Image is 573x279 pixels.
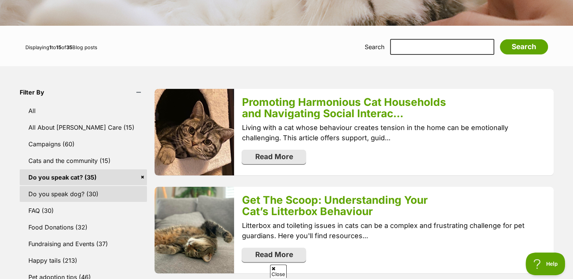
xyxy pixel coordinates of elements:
[20,89,147,96] header: Filter By
[242,96,446,120] a: Promoting Harmonious Cat Households and Navigating Social Interac...
[500,39,548,54] input: Search
[20,119,147,135] a: All About [PERSON_NAME] Care (15)
[20,219,147,235] a: Food Donations (32)
[20,253,147,268] a: Happy tails (213)
[155,89,234,175] img: anlmfucvjoqgdl90olvw.jpg
[242,220,545,241] p: Litterbox and toileting issues in cats can be a complex and frustrating challenge for pet guardia...
[270,265,287,278] span: Close
[365,43,384,50] label: Search
[56,44,61,50] strong: 15
[20,203,147,219] a: FAQ (30)
[526,253,565,275] iframe: Help Scout Beacon - Open
[20,236,147,252] a: Fundraising and Events (37)
[242,194,427,218] a: Get The Scoop: Understanding Your Cat’s Litterbox Behaviour
[155,187,234,273] img: wxfrvjh4xj0p5qiwtx6r.jpg
[242,150,306,164] a: Read More
[242,248,306,262] a: Read More
[20,136,147,152] a: Campaigns (60)
[25,44,97,50] span: Displaying to of Blog posts
[20,169,147,185] a: Do you speak cat? (35)
[242,122,545,143] p: Living with a cat whose behaviour creates tension in the home can be emotionally challenging. Thi...
[20,186,147,202] a: Do you speak dog? (30)
[66,44,72,50] strong: 35
[20,153,147,169] a: Cats and the community (15)
[20,103,147,119] a: All
[49,44,52,50] strong: 1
